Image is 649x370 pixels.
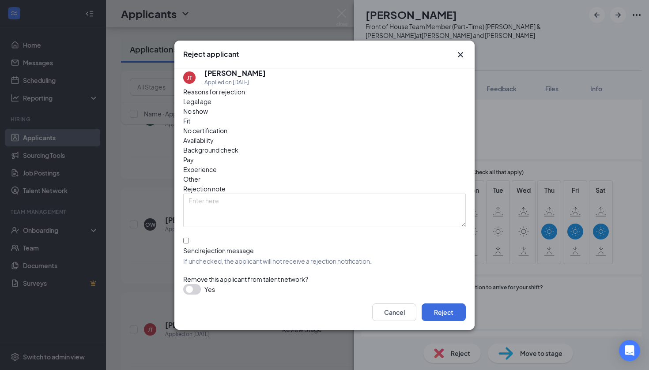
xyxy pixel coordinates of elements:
[183,185,226,193] span: Rejection note
[455,49,466,60] svg: Cross
[183,126,227,135] span: No certification
[183,97,211,106] span: Legal age
[183,155,194,164] span: Pay
[183,238,189,243] input: Send rejection messageIf unchecked, the applicant will not receive a rejection notification.
[183,49,239,59] h3: Reject applicant
[455,49,466,60] button: Close
[204,78,266,87] div: Applied on [DATE]
[183,164,217,174] span: Experience
[619,340,640,361] div: Open Intercom Messenger
[183,246,466,254] div: Send rejection message
[204,284,215,294] span: Yes
[183,145,238,155] span: Background check
[187,74,192,81] div: JT
[372,303,416,321] button: Cancel
[183,256,466,265] span: If unchecked, the applicant will not receive a rejection notification.
[183,174,200,184] span: Other
[183,106,208,116] span: No show
[183,88,245,96] span: Reasons for rejection
[422,303,466,321] button: Reject
[204,68,266,78] h5: [PERSON_NAME]
[183,116,190,126] span: Fit
[183,275,308,283] span: Remove this applicant from talent network?
[183,135,214,145] span: Availability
